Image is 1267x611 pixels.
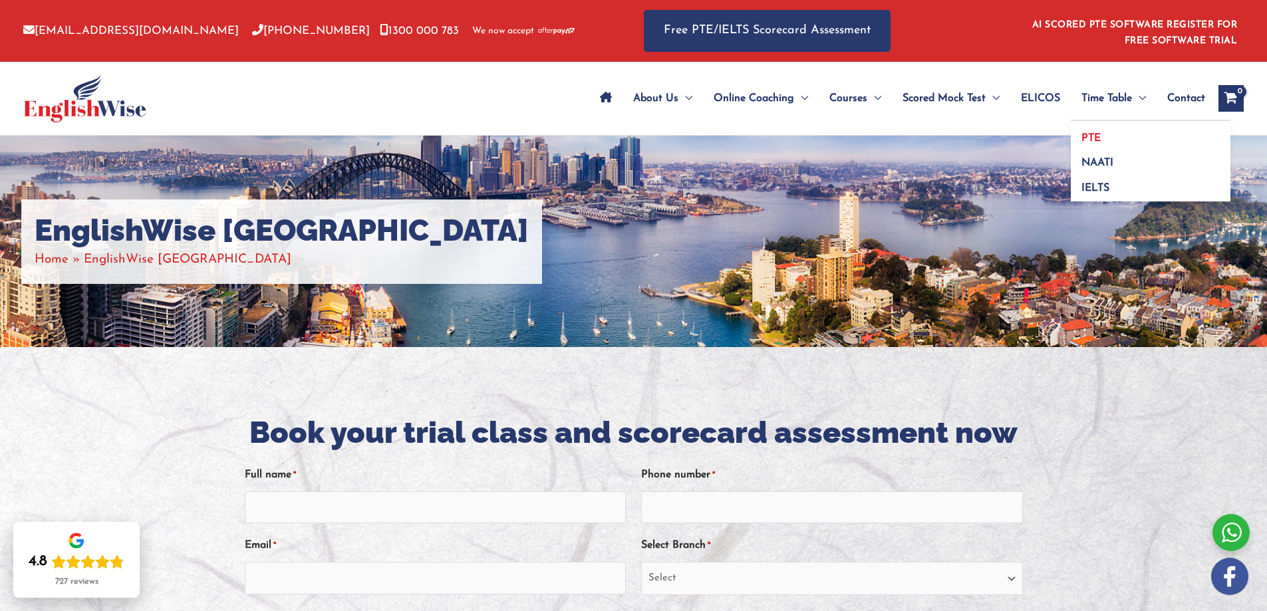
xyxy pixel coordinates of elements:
[703,75,819,122] a: Online CoachingMenu Toggle
[245,535,276,556] label: Email
[35,249,529,271] nav: Breadcrumbs
[35,213,529,249] h1: EnglishWise [GEOGRAPHIC_DATA]
[1024,9,1244,53] aside: Header Widget 1
[678,75,692,122] span: Menu Toggle
[380,25,459,37] a: 1300 000 783
[867,75,881,122] span: Menu Toggle
[1010,75,1071,122] a: ELICOS
[1167,75,1205,122] span: Contact
[1081,75,1132,122] span: Time Table
[794,75,808,122] span: Menu Toggle
[986,75,1000,122] span: Menu Toggle
[641,535,710,556] label: Select Branch
[23,74,146,122] img: cropped-ew-logo
[55,576,98,587] div: 727 reviews
[35,253,69,266] a: Home
[29,552,124,571] div: Rating: 4.8 out of 5
[903,75,986,122] span: Scored Mock Test
[623,75,703,122] a: About UsMenu Toggle
[892,75,1010,122] a: Scored Mock TestMenu Toggle
[1157,75,1205,122] a: Contact
[538,27,575,35] img: Afterpay-Logo
[1071,121,1230,146] a: PTE
[1081,158,1113,168] span: NAATI
[644,10,891,52] a: Free PTE/IELTS Scorecard Assessment
[829,75,867,122] span: Courses
[633,75,678,122] span: About Us
[245,464,296,486] label: Full name
[641,464,715,486] label: Phone number
[29,552,47,571] div: 4.8
[1211,558,1248,595] img: white-facebook.png
[1021,75,1060,122] span: ELICOS
[1081,183,1109,193] span: IELTS
[1218,85,1244,112] a: View Shopping Cart, empty
[1071,146,1230,172] a: NAATI
[589,75,1205,122] nav: Site Navigation: Main Menu
[1071,75,1157,122] a: Time TableMenu Toggle
[84,253,291,266] span: EnglishWise [GEOGRAPHIC_DATA]
[1032,20,1238,46] a: AI SCORED PTE SOFTWARE REGISTER FOR FREE SOFTWARE TRIAL
[819,75,892,122] a: CoursesMenu Toggle
[1132,75,1146,122] span: Menu Toggle
[472,25,534,38] span: We now accept
[1071,171,1230,201] a: IELTS
[1081,133,1101,144] span: PTE
[23,25,239,37] a: [EMAIL_ADDRESS][DOMAIN_NAME]
[714,75,794,122] span: Online Coaching
[245,414,1023,453] h2: Book your trial class and scorecard assessment now
[252,25,370,37] a: [PHONE_NUMBER]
